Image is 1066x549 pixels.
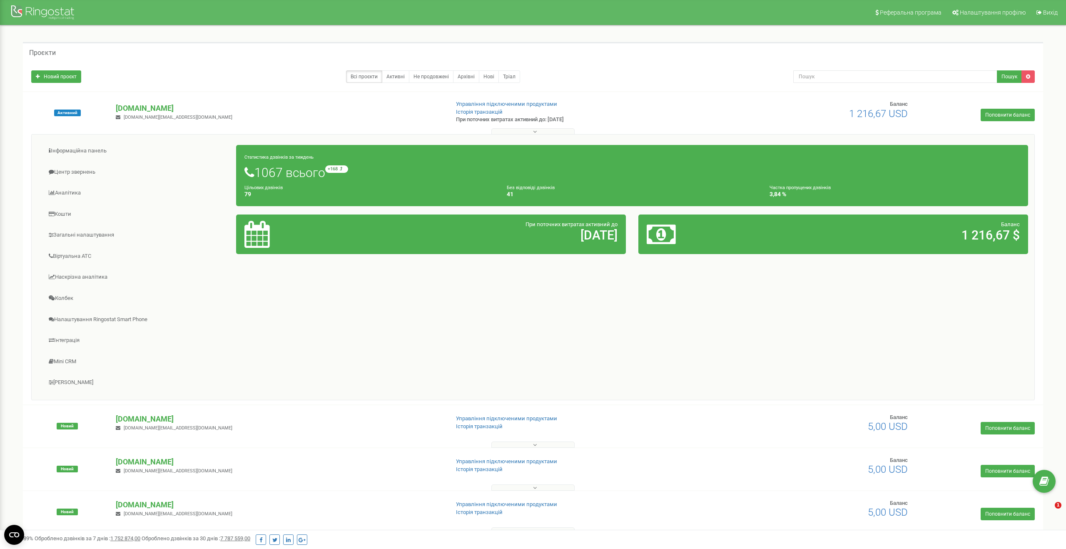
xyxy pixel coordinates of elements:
p: [DOMAIN_NAME] [116,414,442,424]
a: Управління підключеними продуктами [456,501,557,507]
iframe: Intercom live chat [1038,502,1058,522]
a: Центр звернень [38,162,237,182]
span: Новий [57,423,78,429]
span: Оброблено дзвінків за 30 днів : [142,535,250,542]
a: Всі проєкти [346,70,382,83]
a: Інформаційна панель [38,141,237,161]
span: 5,00 USD [868,421,908,432]
a: Новий проєкт [31,70,81,83]
a: Аналiтика [38,183,237,203]
h5: Проєкти [29,49,56,57]
a: Поповнити баланс [981,422,1035,434]
h2: 1 216,67 $ [775,228,1020,242]
small: +168 [325,165,348,173]
span: Вихід [1043,9,1058,16]
a: Історія транзакцій [456,466,503,472]
span: Баланс [890,457,908,463]
p: [DOMAIN_NAME] [116,499,442,510]
span: Новий [57,466,78,472]
a: Не продовжені [409,70,453,83]
a: Історія транзакцій [456,509,503,515]
small: Без відповіді дзвінків [507,185,555,190]
a: Колбек [38,288,237,309]
h1: 1067 всього [244,165,1020,180]
small: Цільових дзвінків [244,185,283,190]
span: 1 216,67 USD [849,108,908,120]
a: Кошти [38,204,237,225]
a: Активні [382,70,409,83]
small: Статистика дзвінків за тиждень [244,155,314,160]
span: Баланс [1001,221,1020,227]
span: Налаштування профілю [960,9,1026,16]
u: 7 787 559,00 [220,535,250,542]
span: При поточних витратах активний до [526,221,618,227]
a: Mini CRM [38,352,237,372]
span: Новий [57,509,78,515]
a: Управління підключеними продуктами [456,101,557,107]
small: Частка пропущених дзвінків [770,185,831,190]
h4: 79 [244,191,495,197]
button: Пошук [997,70,1022,83]
a: Наскрізна аналітика [38,267,237,287]
span: Активний [54,110,81,116]
a: Віртуальна АТС [38,246,237,267]
h4: 3,84 % [770,191,1020,197]
a: Поповнити баланс [981,109,1035,121]
h4: 41 [507,191,757,197]
a: Нові [479,70,499,83]
a: Інтеграція [38,330,237,351]
input: Пошук [793,70,997,83]
span: Оброблено дзвінків за 7 днів : [35,535,140,542]
span: Баланс [890,101,908,107]
p: При поточних витратах активний до: [DATE] [456,116,697,124]
span: [DOMAIN_NAME][EMAIL_ADDRESS][DOMAIN_NAME] [124,115,232,120]
a: Поповнити баланс [981,508,1035,520]
u: 1 752 874,00 [110,535,140,542]
h2: [DATE] [373,228,617,242]
span: Баланс [890,414,908,420]
span: [DOMAIN_NAME][EMAIL_ADDRESS][DOMAIN_NAME] [124,511,232,517]
p: [DOMAIN_NAME] [116,103,442,114]
p: [DOMAIN_NAME] [116,457,442,467]
a: [PERSON_NAME] [38,372,237,393]
span: Реферальна програма [880,9,941,16]
a: Поповнити баланс [981,465,1035,477]
a: Історія транзакцій [456,109,503,115]
span: Баланс [890,500,908,506]
a: Управління підключеними продуктами [456,415,557,422]
button: Open CMP widget [4,525,24,545]
a: Загальні налаштування [38,225,237,245]
span: [DOMAIN_NAME][EMAIL_ADDRESS][DOMAIN_NAME] [124,425,232,431]
span: 5,00 USD [868,464,908,475]
a: Архівні [453,70,479,83]
span: 5,00 USD [868,507,908,518]
a: Тріал [498,70,520,83]
a: Управління підключеними продуктами [456,458,557,464]
span: [DOMAIN_NAME][EMAIL_ADDRESS][DOMAIN_NAME] [124,468,232,474]
span: 1 [1055,502,1061,509]
a: Налаштування Ringostat Smart Phone [38,309,237,330]
a: Історія транзакцій [456,423,503,429]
